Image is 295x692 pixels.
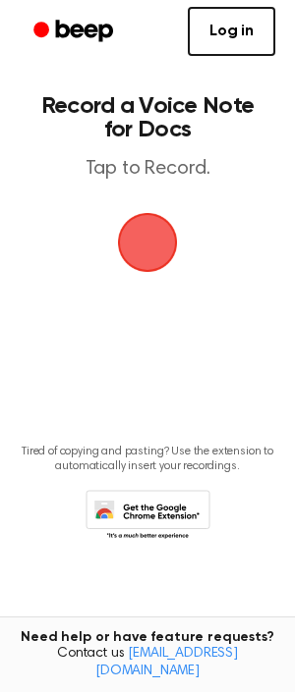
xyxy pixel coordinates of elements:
[12,646,283,680] span: Contact us
[188,7,275,56] a: Log in
[35,94,260,141] h1: Record a Voice Note for Docs
[20,13,131,51] a: Beep
[118,213,177,272] img: Beep Logo
[16,445,279,474] p: Tired of copying and pasting? Use the extension to automatically insert your recordings.
[35,157,260,182] p: Tap to Record.
[95,647,238,678] a: [EMAIL_ADDRESS][DOMAIN_NAME]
